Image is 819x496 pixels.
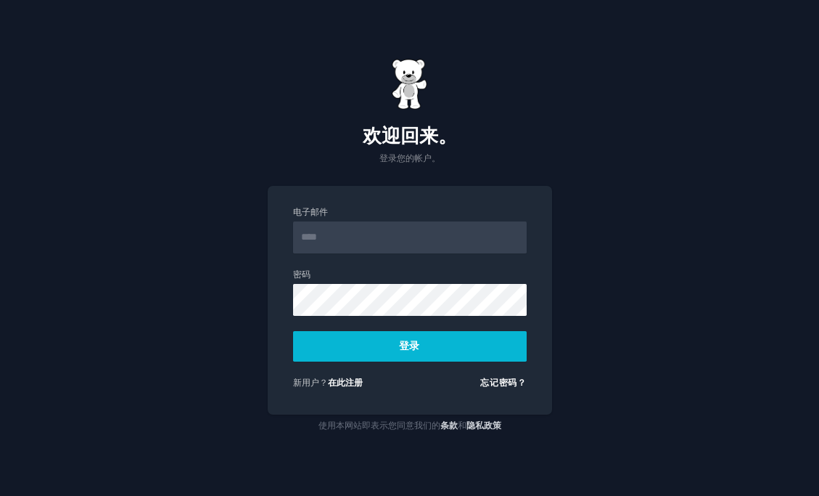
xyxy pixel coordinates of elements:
button: 登录 [293,331,527,362]
a: 在此注册 [328,378,363,388]
font: 新用户？ [293,378,328,388]
font: 登录 [399,340,420,351]
font: 密码 [293,269,310,280]
a: 忘记密码？ [480,378,526,388]
a: 条款 [440,420,458,431]
font: 使用本网站即表示您同意我们的 [318,420,440,431]
font: 电子邮件 [293,207,328,217]
font: 登录您的帐户。 [379,153,440,163]
font: 欢迎回来。 [363,125,457,147]
font: 和 [458,420,466,431]
img: 小熊软糖 [392,59,428,110]
a: 隐私政策 [466,420,501,431]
